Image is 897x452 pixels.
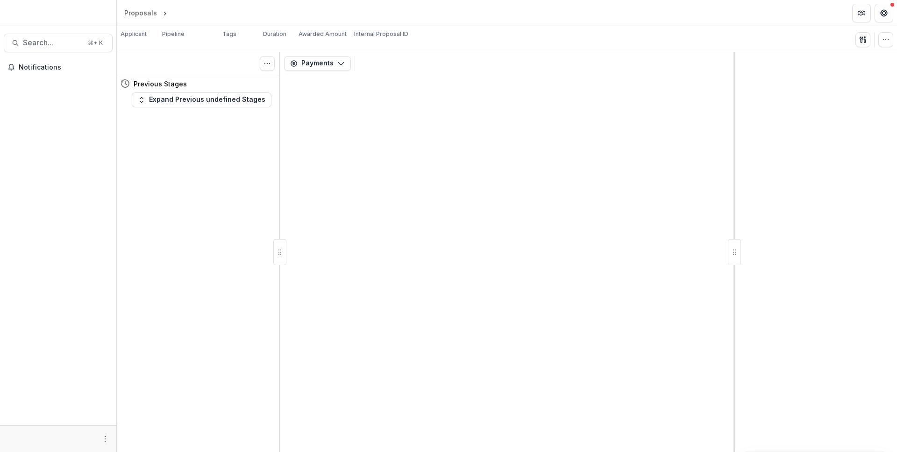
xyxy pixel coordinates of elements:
p: Tags [222,30,236,38]
button: More [100,433,111,445]
a: Proposals [121,6,161,20]
button: Payments [284,56,351,71]
button: Toggle View Cancelled Tasks [260,56,275,71]
span: Notifications [19,64,109,71]
nav: breadcrumb [121,6,209,20]
p: Internal Proposal ID [354,30,408,38]
p: Applicant [121,30,147,38]
p: Awarded Amount [299,30,347,38]
button: Partners [852,4,871,22]
button: Get Help [875,4,893,22]
button: Notifications [4,60,113,75]
p: Pipeline [162,30,185,38]
button: Expand Previous undefined Stages [132,92,271,107]
div: Proposals [124,8,157,18]
button: Search... [4,34,113,52]
span: Search... [23,38,82,47]
p: Duration [263,30,286,38]
div: ⌘ + K [86,38,105,48]
h4: Previous Stages [134,79,187,89]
